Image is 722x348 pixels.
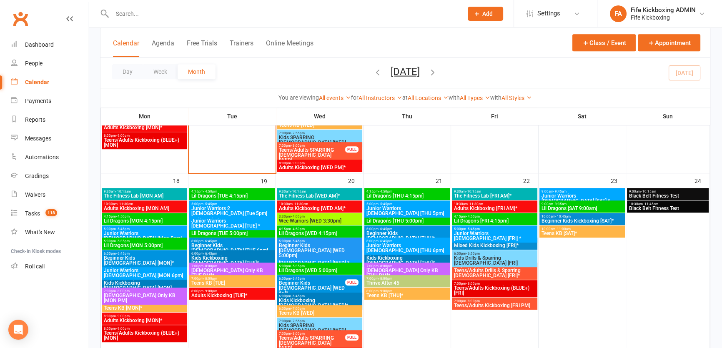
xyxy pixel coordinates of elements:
th: Sun [626,108,710,125]
span: - 10:15am [291,190,306,193]
span: 3:30pm [278,215,361,218]
span: Junior Warriors [DEMOGRAPHIC_DATA] [SAT] * [541,193,623,203]
span: Thrive After 45 [366,280,448,285]
span: Junior Warriors [DEMOGRAPHIC_DATA] [THU 6pm] [366,243,448,253]
div: 24 [694,173,709,187]
span: 6:00pm [103,252,186,255]
span: - 6:45pm [116,252,130,255]
span: 4:15pm [366,190,448,193]
span: 10:30am [103,202,186,206]
span: 7:00pm [366,264,448,268]
span: Black Belt Fitness Test [629,206,707,211]
a: Payments [11,92,88,110]
div: FA [610,5,627,22]
span: Adults Kickboxing [FRI AM]* [454,206,536,211]
span: Lil Dragons [THU 5:00pm] [366,218,448,223]
span: - 4:50pm [466,215,480,218]
a: All Instructors [358,95,402,101]
span: [DEMOGRAPHIC_DATA] Only KB [MON PM] [103,293,186,303]
span: 7:00pm [191,277,273,280]
span: Kids SPARRING [DEMOGRAPHIC_DATA] [WED] [278,323,361,333]
span: Teens/Adults Kickboxing (BLUE+) [MON] [103,330,186,340]
div: Dashboard [25,41,54,48]
a: Clubworx [10,8,31,29]
span: Teens KB [THU]* [366,293,448,298]
div: Gradings [25,173,49,179]
span: 9:30am [103,190,186,193]
button: Add [468,7,503,21]
span: Wee Warriors [WED 3:30pm] [278,218,361,223]
button: Class / Event [572,34,636,51]
span: - 7:55pm [291,131,305,135]
span: 6:00pm [278,307,361,310]
span: - 9:45am [553,190,567,193]
div: What's New [25,229,55,235]
span: 10:30am [454,202,536,206]
span: - 11:30am [118,202,133,206]
th: Wed [276,108,364,125]
a: Gradings [11,167,88,185]
span: - 8:00pm [379,277,392,280]
div: FULL [345,146,358,153]
span: - 8:00pm [116,289,130,293]
a: All events [319,95,351,101]
span: - 4:50pm [379,190,392,193]
span: 118 [45,209,57,216]
div: Reports [25,116,45,123]
span: - 8:00pm [466,299,480,303]
div: FULL [345,279,358,285]
span: 6:00pm [366,239,448,243]
span: Settings [537,4,560,23]
span: Teens/Adults Kickboxing (BLUE+) [FRI] [454,285,536,295]
span: 6:00pm [366,227,448,231]
button: Week [143,64,178,79]
span: - 9:00pm [116,134,130,138]
span: Lil Dragons [TUE 5:00pm] [191,231,273,236]
span: 7:00pm [454,282,536,285]
span: 4:15pm [103,215,186,218]
span: Kids Kickboxing [DEMOGRAPHIC_DATA] [TUE]* [191,255,273,265]
a: Reports [11,110,88,129]
span: - 4:50pm [291,227,305,231]
div: 20 [348,173,363,187]
span: - 6:45pm [203,252,217,255]
button: Free Trials [187,39,217,57]
strong: with [490,94,501,101]
span: 7:00pm [278,319,361,323]
a: Calendar [11,73,88,92]
span: - 9:00pm [116,327,130,330]
span: - 4:50pm [116,215,130,218]
span: Lil Dragons [FRI 4:15pm] [454,218,536,223]
span: Beginner Kids [DEMOGRAPHIC_DATA] [MON]* [103,255,186,265]
span: 4:15pm [454,215,536,218]
div: Open Intercom Messenger [8,320,28,340]
div: Tasks [25,210,40,217]
span: - 10:15am [641,190,656,193]
th: Mon [101,108,188,125]
span: - 9:00pm [116,314,130,318]
span: - 4:00pm [291,215,305,218]
span: The Fitness Lab [WED AM]* [278,193,361,198]
span: - 7:55pm [291,319,305,323]
th: Sat [539,108,626,125]
span: - 6:45pm [291,294,305,298]
span: Adults Kickboxing [TUE]* [191,293,273,298]
span: Adults Kickboxing [MON]* [103,318,186,323]
span: - 10:15am [115,190,131,193]
span: - 4:50pm [203,190,217,193]
div: 22 [523,173,538,187]
div: 23 [611,173,626,187]
span: 8:00pm [191,289,273,293]
a: Automations [11,148,88,167]
span: - 11:00am [555,227,571,231]
span: Adults Kickboxing [MON AM] [103,206,186,211]
span: Teens/Adults SPARRING [DEMOGRAPHIC_DATA] [WED] [278,148,346,163]
span: 7:00pm [278,332,346,335]
button: Calendar [113,39,139,57]
span: - 5:45pm [291,239,305,243]
div: Fife Kickboxing [631,14,696,21]
span: 4:15pm [278,227,361,231]
div: Messages [25,135,51,142]
span: - 9:00pm [291,161,305,165]
span: 8:00pm [103,327,186,330]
